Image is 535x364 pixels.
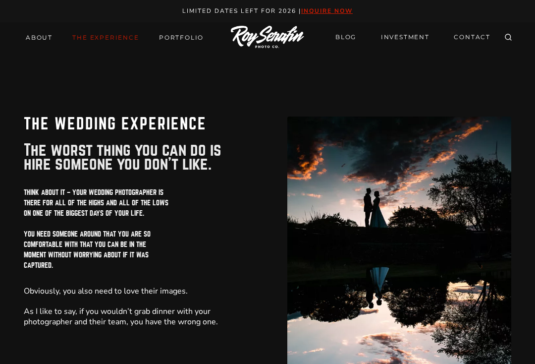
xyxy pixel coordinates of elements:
a: BLOG [329,29,362,46]
h5: Think about it – your wedding photographer is there for all of the highs and all of the lows on o... [24,187,248,283]
a: INVESTMENT [375,29,435,46]
a: About [20,31,58,45]
p: Obviously, you also need to love their images. As I like to say, if you wouldn’t grab dinner with... [24,286,248,327]
img: Logo of Roy Serafin Photo Co., featuring stylized text in white on a light background, representi... [231,26,304,49]
nav: Primary Navigation [20,31,210,45]
nav: Secondary Navigation [329,29,496,46]
a: Portfolio [153,31,210,45]
h1: The Wedding Experience [24,117,248,132]
a: CONTACT [448,29,496,46]
a: inquire now [301,7,353,15]
a: THE EXPERIENCE [66,31,145,45]
button: View Search Form [501,31,515,45]
p: Limited Dates LEft for 2026 | [11,6,525,16]
p: The worst thing you can do is hire someone you don’t like. [24,144,248,172]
